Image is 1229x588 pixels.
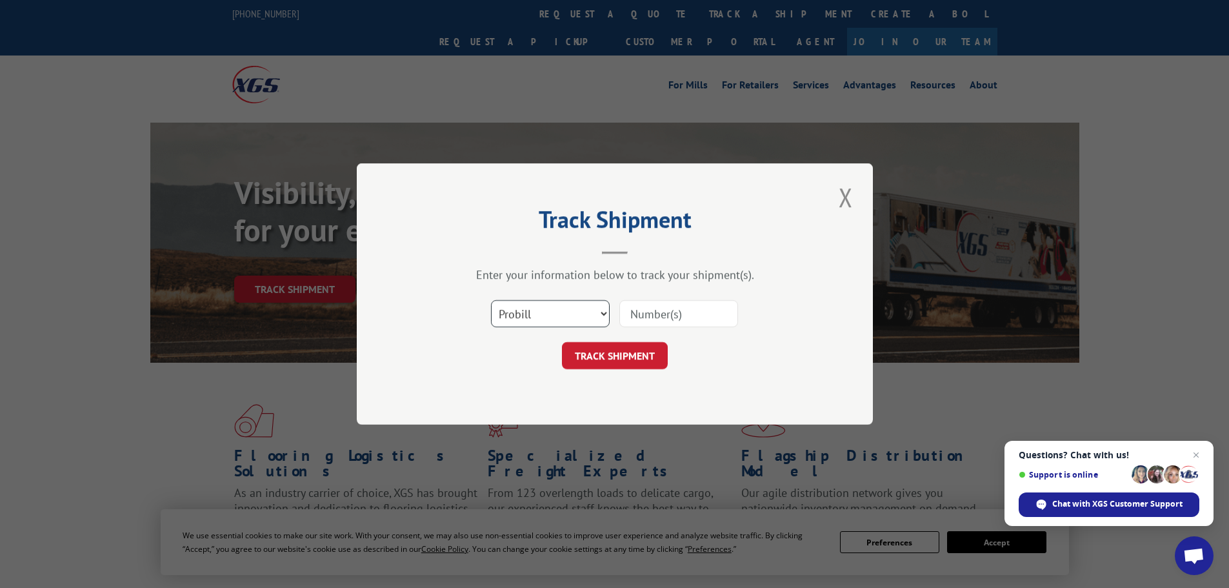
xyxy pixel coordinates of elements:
[1052,498,1183,510] span: Chat with XGS Customer Support
[421,210,808,235] h2: Track Shipment
[835,179,857,215] button: Close modal
[619,300,738,327] input: Number(s)
[1019,492,1199,517] span: Chat with XGS Customer Support
[1019,450,1199,460] span: Questions? Chat with us!
[421,267,808,282] div: Enter your information below to track your shipment(s).
[1019,470,1127,480] span: Support is online
[1175,536,1214,575] a: Open chat
[562,342,668,369] button: TRACK SHIPMENT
